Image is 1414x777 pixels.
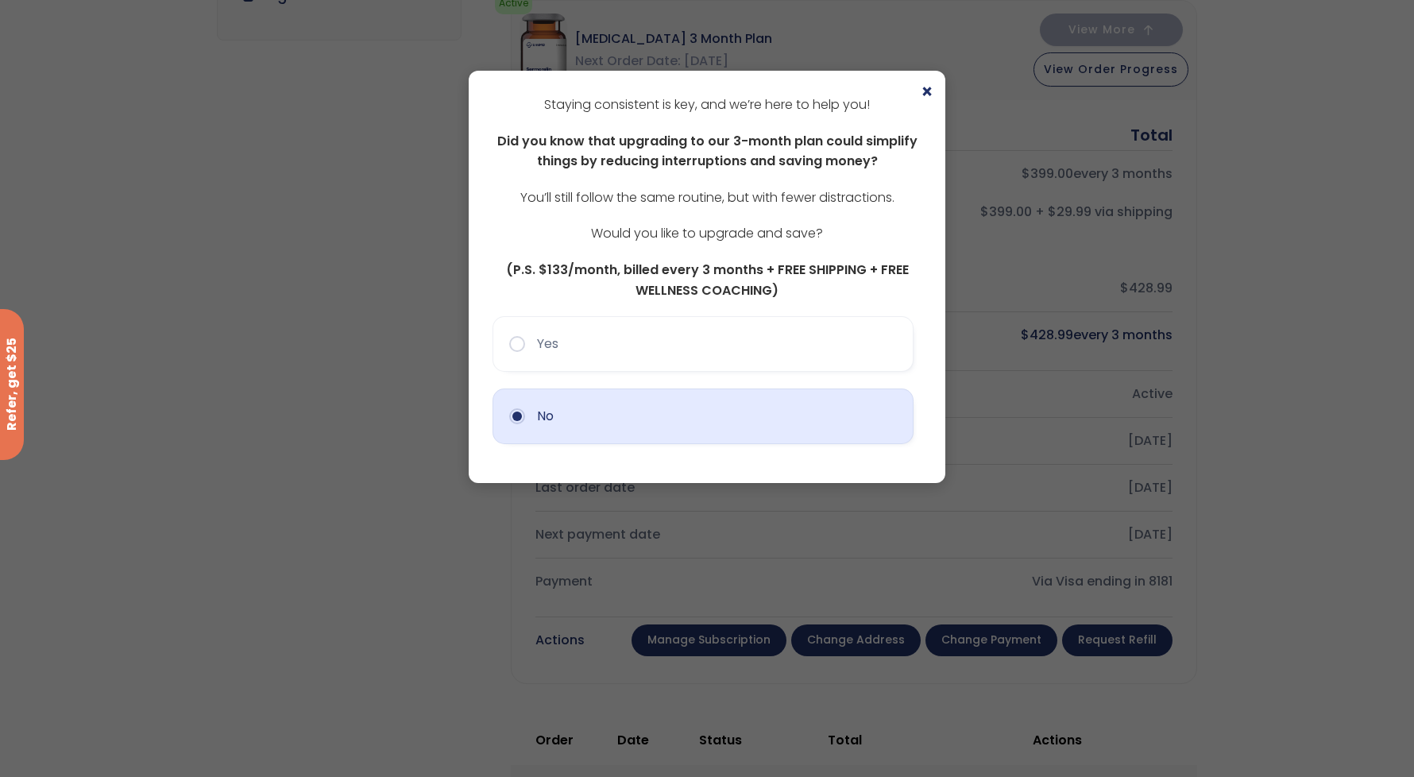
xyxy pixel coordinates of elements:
[493,131,921,172] p: Did you know that upgrading to our 3-month plan could simplify things by reducing interruptions a...
[493,223,921,244] p: Would you like to upgrade and save?
[493,388,914,444] button: No
[493,95,921,115] p: Staying consistent is key, and we’re here to help you!
[493,260,921,300] p: (P.S. $133/month, billed every 3 months + FREE SHIPPING + FREE WELLNESS COACHING)
[493,316,914,372] button: Yes
[921,83,933,102] span: ×
[493,187,921,208] p: You’ll still follow the same routine, but with fewer distractions.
